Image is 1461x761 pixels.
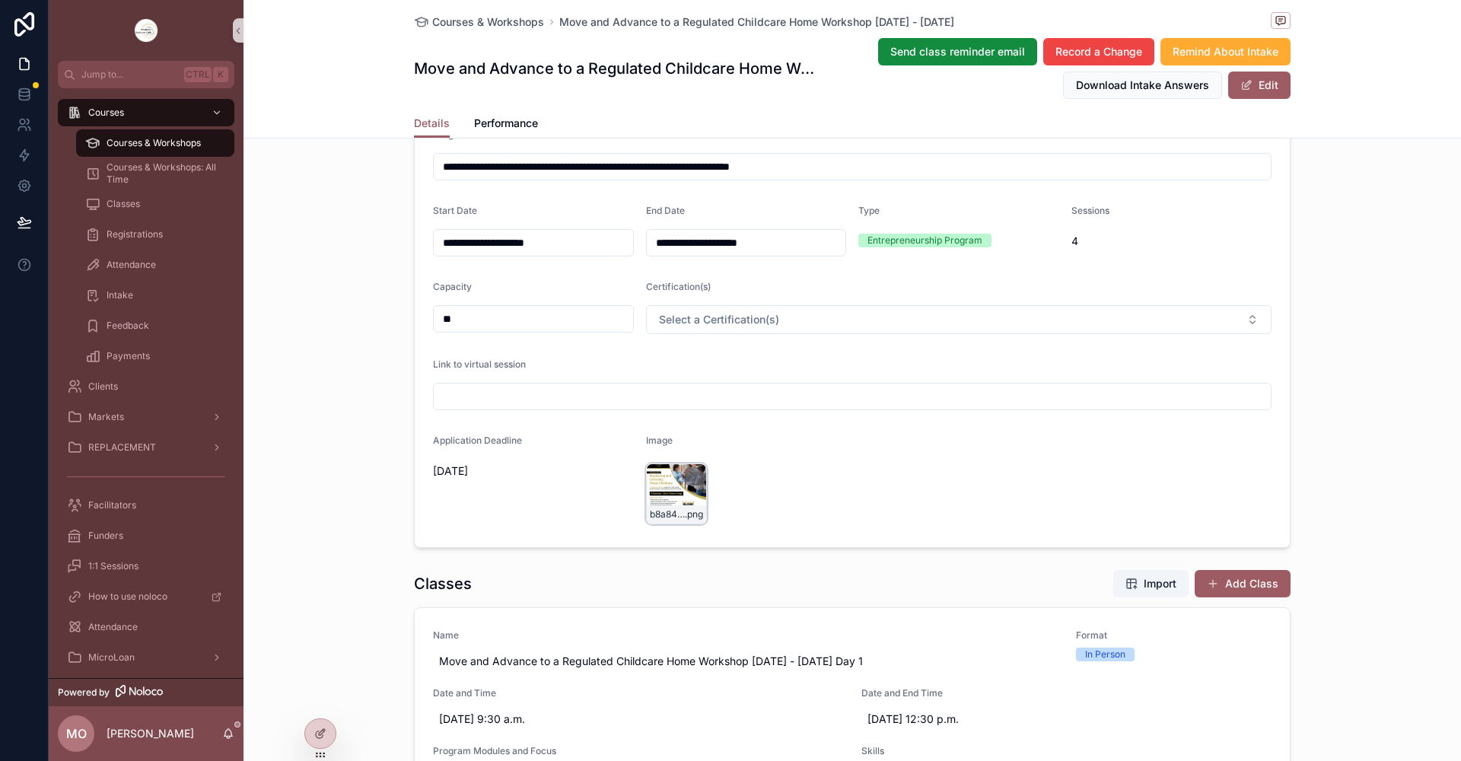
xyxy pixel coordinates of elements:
span: Select a Certification(s) [659,312,779,327]
span: End Date [646,205,685,216]
span: .png [685,508,703,521]
span: Date and Time [433,687,843,699]
a: Intake [76,282,234,309]
a: 1:1 Sessions [58,552,234,580]
span: Image [646,435,673,446]
h1: Classes [414,573,472,594]
a: Performance [474,110,538,140]
span: [DATE] 12:30 p.m. [867,712,1265,727]
a: Classes [76,190,234,218]
span: Record a Change [1055,44,1142,59]
span: Download Intake Answers [1076,78,1209,93]
button: Select Button [646,305,1272,334]
button: Edit [1228,72,1291,99]
span: Clients [88,380,118,393]
span: Details [414,116,450,131]
span: Courses & Workshops [107,137,201,149]
span: Powered by [58,686,110,699]
span: K [215,68,227,81]
span: Capacity [433,281,472,292]
span: Type [858,205,880,216]
button: Import [1113,570,1189,597]
p: [PERSON_NAME] [107,726,194,741]
span: b8a84843-68b1-4e83-8858-a6932803f49e-(1) [650,508,685,521]
a: Details [414,110,450,139]
a: Courses & Workshops: All Time [76,160,234,187]
span: Send class reminder email [890,44,1025,59]
a: Powered by [49,678,243,706]
button: Jump to...CtrlK [58,61,234,88]
span: Attendance [88,621,138,633]
span: Courses & Workshops [432,14,544,30]
a: Attendance [76,251,234,279]
a: Funders [58,522,234,549]
span: REPLACEMENT [88,441,156,454]
span: Registrations [107,228,163,240]
a: Courses & Workshops [414,14,544,30]
span: Feedback [107,320,149,332]
a: Courses & Workshops [76,129,234,157]
h1: Move and Advance to a Regulated Childcare Home Workshop [DATE] - [DATE] [414,58,816,79]
button: Record a Change [1043,38,1154,65]
span: Courses & Workshops: All Time [107,161,219,186]
span: [DATE] [433,463,634,479]
span: Markets [88,411,124,423]
span: Facilitators [88,499,136,511]
a: Markets [58,403,234,431]
span: Jump to... [81,68,178,81]
span: Performance [474,116,538,131]
a: Courses [58,99,234,126]
span: Funders [88,530,123,542]
span: Sessions [1071,205,1109,216]
span: Payments [107,350,150,362]
span: Import [1144,576,1176,591]
a: Registrations [76,221,234,248]
div: In Person [1085,648,1125,661]
span: How to use noloco [88,591,167,603]
div: scrollable content [49,88,243,678]
span: Format [1076,629,1272,642]
span: 4 [1071,234,1272,249]
img: App logo [134,18,158,43]
span: 1:1 Sessions [88,560,138,572]
a: How to use noloco [58,583,234,610]
span: Link to virtual session [433,358,526,370]
a: MicroLoan [58,644,234,671]
span: Name [433,629,1058,642]
span: Certification(s) [646,281,711,292]
span: Classes [107,198,140,210]
span: Application Deadline [433,435,522,446]
span: MicroLoan [88,651,135,664]
a: Payments [76,342,234,370]
span: Start Date [433,205,477,216]
a: Feedback [76,312,234,339]
span: Skills [861,745,1272,757]
span: Date and End Time [861,687,1272,699]
a: Facilitators [58,492,234,519]
a: Attendance [58,613,234,641]
a: Clients [58,373,234,400]
a: REPLACEMENT [58,434,234,461]
button: Add Class [1195,570,1291,597]
button: Remind About Intake [1160,38,1291,65]
button: Download Intake Answers [1063,72,1222,99]
span: Attendance [107,259,156,271]
span: Move and Advance to a Regulated Childcare Home Workshop [DATE] - [DATE] Day 1 [439,654,1052,669]
span: MO [66,724,87,743]
span: Intake [107,289,133,301]
span: Program Modules and Focus [433,745,843,757]
span: Courses [88,107,124,119]
button: Send class reminder email [878,38,1037,65]
span: Remind About Intake [1173,44,1278,59]
div: Entrepreneurship Program [867,234,982,247]
a: Move and Advance to a Regulated Childcare Home Workshop [DATE] - [DATE] [559,14,954,30]
span: [DATE] 9:30 a.m. [439,712,837,727]
span: Ctrl [184,67,212,82]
